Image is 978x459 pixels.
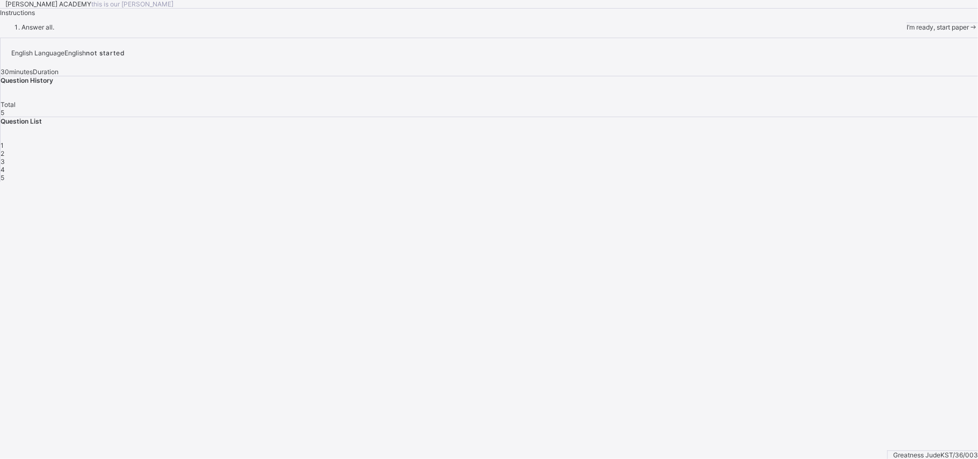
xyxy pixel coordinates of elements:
[86,49,125,57] span: not started
[1,117,42,125] span: Question List
[1,141,4,149] span: 1
[1,101,16,109] span: Total
[64,49,86,57] span: English
[21,23,54,31] span: Answer all.
[1,76,53,84] span: Question History
[907,23,969,31] span: I’m ready, start paper
[1,149,4,157] span: 2
[1,68,33,76] span: 30 minutes
[1,174,4,182] span: 5
[1,109,4,117] span: 5
[33,68,59,76] span: Duration
[11,49,64,57] span: English Language
[1,157,5,166] span: 3
[940,451,978,459] span: KST/36/003
[1,166,5,174] span: 4
[893,451,940,459] span: Greatness Jude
